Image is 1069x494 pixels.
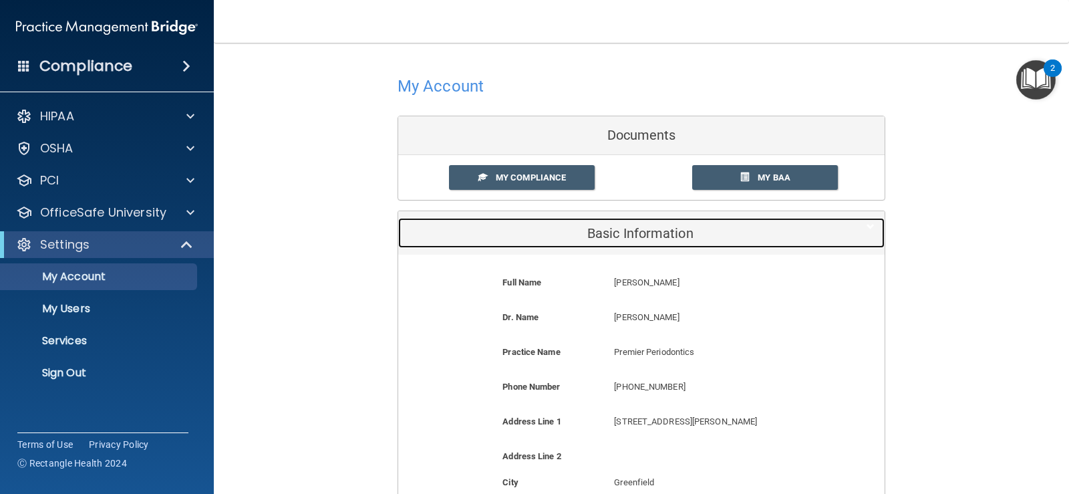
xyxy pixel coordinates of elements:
span: My Compliance [496,172,566,182]
a: PCI [16,172,194,189]
p: [PERSON_NAME] [614,310,817,326]
p: Settings [40,237,90,253]
a: OSHA [16,140,194,156]
p: Services [9,334,191,348]
p: OSHA [40,140,73,156]
p: Greenfield [614,475,817,491]
p: My Account [9,270,191,283]
b: Address Line 1 [502,416,561,426]
a: Basic Information [408,218,875,248]
p: Sign Out [9,366,191,380]
b: City [502,477,518,487]
p: [STREET_ADDRESS][PERSON_NAME] [614,414,817,430]
p: PCI [40,172,59,189]
b: Phone Number [502,382,560,392]
span: My BAA [758,172,790,182]
p: [PHONE_NUMBER] [614,379,817,395]
p: Premier Periodontics [614,344,817,360]
div: 2 [1050,68,1055,86]
b: Practice Name [502,347,560,357]
a: HIPAA [16,108,194,124]
p: OfficeSafe University [40,205,166,221]
p: My Users [9,302,191,316]
a: Settings [16,237,194,253]
p: HIPAA [40,108,74,124]
button: Open Resource Center, 2 new notifications [1016,60,1056,100]
h5: Basic Information [408,226,834,241]
h4: Compliance [39,57,132,76]
a: Terms of Use [17,438,73,451]
img: PMB logo [16,14,198,41]
a: Privacy Policy [89,438,149,451]
a: OfficeSafe University [16,205,194,221]
h4: My Account [398,78,484,95]
span: Ⓒ Rectangle Health 2024 [17,457,127,470]
b: Full Name [502,277,541,287]
b: Address Line 2 [502,451,561,461]
p: [PERSON_NAME] [614,275,817,291]
b: Dr. Name [502,312,539,322]
div: Documents [398,116,885,155]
